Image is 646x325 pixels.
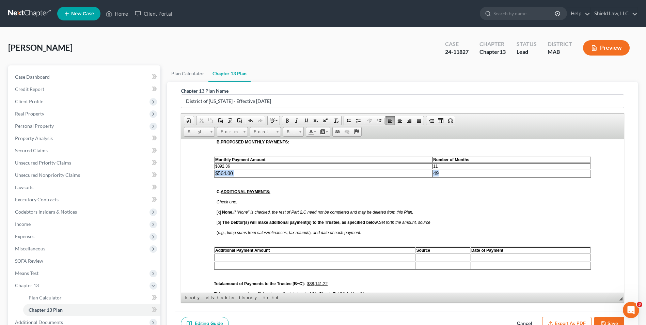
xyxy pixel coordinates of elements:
[10,181,160,194] a: Lawsuits
[283,127,297,136] span: Size
[29,307,63,313] span: Chapter 13 Plan
[282,116,292,125] a: Bold
[445,48,469,56] div: 24-11827
[395,116,405,125] a: Center
[10,255,160,267] a: SOFA Review
[184,127,208,136] span: Styles
[344,116,353,125] a: Insert/Remove Numbered List
[217,127,241,136] span: Format
[33,152,185,157] em: This amount must be sufficient to pay the total cost of this Plan in Exhibit 1, Line (h).
[583,40,630,56] button: Preview
[591,7,637,20] a: Shield Law, LLC
[479,48,506,56] div: Chapter
[426,116,436,125] a: Insert Page Break for Printing
[15,160,71,166] span: Unsecured Priority Claims
[268,116,280,125] a: Spell Checker
[385,116,395,125] a: Align Left
[15,98,43,104] span: Client Profile
[15,184,33,190] span: Lawsuits
[15,221,31,227] span: Income
[10,144,160,157] a: Secured Claims
[71,11,94,16] span: New Case
[206,116,216,125] a: Copy
[181,95,624,108] input: Enter name...
[103,7,131,20] a: Home
[15,123,54,129] span: Personal Property
[311,116,320,125] a: Subscript
[184,294,204,301] a: body element
[342,127,352,136] a: Unlink
[283,127,304,137] a: Size
[292,116,301,125] a: Italic
[623,302,639,318] iframe: Intercom live chat
[23,292,160,304] a: Plan Calculator
[15,270,38,276] span: Means Test
[353,116,363,125] a: Insert/Remove Bulleted List
[131,7,176,20] a: Client Portal
[306,127,318,136] a: Text Color
[479,40,506,48] div: Chapter
[255,116,265,125] a: Redo
[15,135,53,141] span: Property Analysis
[445,116,455,125] a: Insert Special Character
[271,294,282,301] a: td element
[15,111,44,117] span: Real Property
[225,116,235,125] a: Paste as plain text
[352,127,361,136] a: Anchor
[184,116,194,125] a: Document Properties
[10,157,160,169] a: Unsecured Priority Claims
[548,40,572,48] div: District
[320,116,330,125] a: Superscript
[15,172,80,178] span: Unsecured Nonpriority Claims
[500,48,506,55] span: 13
[567,7,590,20] a: Help
[10,83,160,95] a: Credit Report
[517,40,537,48] div: Status
[216,294,237,301] a: table element
[15,258,43,264] span: SOFA Review
[217,127,248,137] a: Format
[10,71,160,83] a: Case Dashboard
[15,148,48,153] span: Secured Claims
[436,116,445,125] a: Table
[493,7,556,20] input: Search by name...
[318,127,330,136] a: Background Color
[15,246,45,251] span: Miscellaneous
[10,194,160,206] a: Executory Contracts
[235,116,244,125] a: Paste from Word
[517,48,537,56] div: Lead
[181,87,229,94] label: Chapter 13 Plan Name
[238,294,262,301] a: tbody element
[619,297,623,300] span: Resize
[250,127,274,136] span: Font
[10,132,160,144] a: Property Analysis
[246,116,255,125] a: Undo
[250,127,281,137] a: Font
[374,116,384,125] a: Increase Indent
[8,43,73,52] span: [PERSON_NAME]
[405,116,414,125] a: Align Right
[15,209,77,215] span: Codebtors Insiders & Notices
[548,48,572,56] div: MAB
[15,86,44,92] span: Credit Report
